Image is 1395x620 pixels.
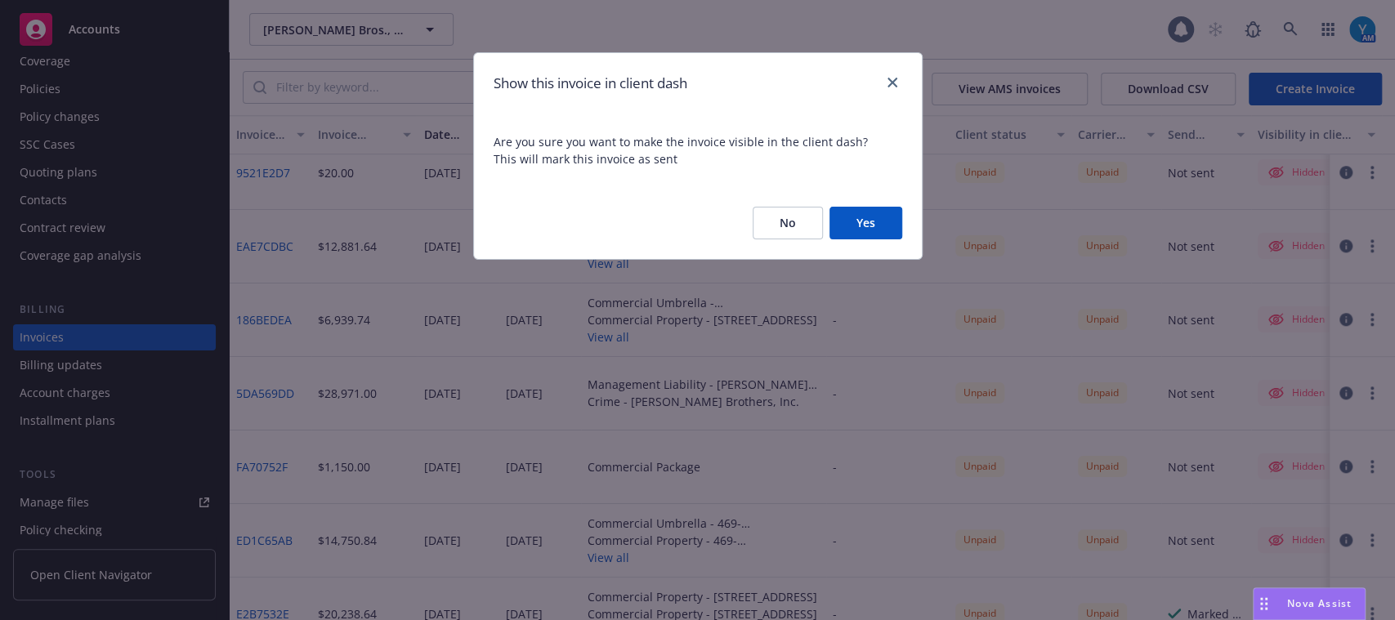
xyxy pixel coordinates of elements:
[494,73,687,94] h1: Show this invoice in client dash
[1254,588,1274,619] div: Drag to move
[753,207,823,239] button: No
[494,133,902,150] span: Are you sure you want to make the invoice visible in the client dash?
[1287,596,1352,610] span: Nova Assist
[883,73,902,92] a: close
[1253,587,1366,620] button: Nova Assist
[494,150,902,167] span: This will mark this invoice as sent
[829,207,902,239] button: Yes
